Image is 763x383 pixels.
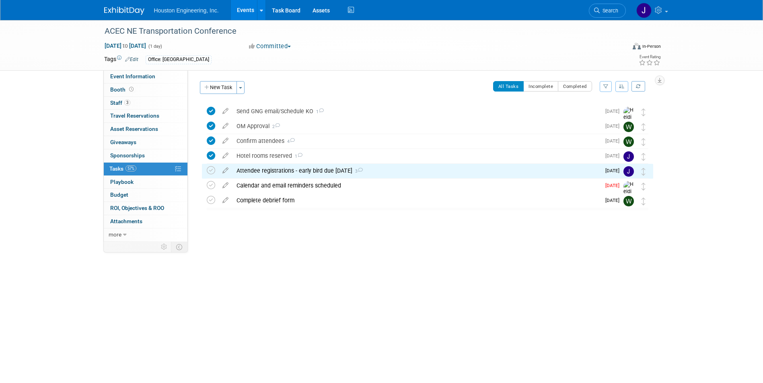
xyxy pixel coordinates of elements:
a: Staff3 [104,97,187,110]
a: Playbook [104,176,187,189]
i: Move task [642,153,646,161]
span: Staff [110,100,130,106]
a: edit [218,108,232,115]
a: Event Information [104,70,187,83]
td: Tags [104,55,138,64]
span: 1 [313,109,324,114]
span: Travel Reservations [110,112,159,119]
span: (1 day) [148,44,162,49]
a: Giveaways [104,136,187,149]
div: ACEC NE Transportation Conference [102,24,614,39]
span: ROI, Objectives & ROO [110,205,164,211]
span: Booth [110,86,135,93]
div: Office: [GEOGRAPHIC_DATA] [146,55,212,64]
div: Hotel rooms reserved [232,149,601,163]
span: [DATE] [605,138,623,144]
img: Jessica Lambrecht [623,151,634,162]
a: Search [589,4,626,18]
button: Completed [558,81,592,92]
a: Booth [104,84,187,96]
button: New Task [200,81,237,94]
img: Jessica Lambrecht [623,166,634,177]
div: Confirm attendees [232,134,601,148]
a: more [104,228,187,241]
i: Move task [642,198,646,205]
span: more [109,231,121,238]
img: Whitaker Thomas [623,136,634,147]
span: Asset Reservations [110,126,158,132]
i: Move task [642,138,646,146]
img: ExhibitDay [104,7,144,15]
span: [DATE] [605,123,623,129]
button: Incomplete [523,81,558,92]
div: Event Rating [639,55,660,59]
div: Attendee registrations - early bird due [DATE] [232,164,601,177]
div: Complete debrief form [232,194,601,207]
button: All Tasks [493,81,524,92]
a: edit [218,152,232,159]
img: Whitaker Thomas [623,122,634,132]
span: [DATE] [605,198,623,203]
span: Giveaways [110,139,136,145]
span: 57% [125,165,136,171]
span: 3 [352,169,363,174]
a: edit [218,197,232,204]
div: Event Format [578,42,661,54]
span: [DATE] [605,168,623,173]
span: [DATE] [605,153,623,159]
a: Refresh [631,81,645,92]
span: 1 [292,154,302,159]
span: [DATE] [605,108,623,114]
img: Heidi Joarnt [623,107,635,135]
div: OM Approval [232,119,601,133]
span: Event Information [110,73,155,79]
i: Move task [642,183,646,190]
i: Move task [642,123,646,131]
span: Budget [110,191,128,198]
span: 4 [284,139,295,144]
a: Tasks57% [104,163,187,175]
a: edit [218,167,232,174]
span: Houston Engineering, Inc. [154,7,219,14]
span: Booth not reserved yet [128,86,135,92]
a: edit [218,182,232,189]
i: Move task [642,168,646,175]
td: Personalize Event Tab Strip [157,242,171,252]
span: Playbook [110,179,134,185]
a: Edit [125,57,138,62]
a: Sponsorships [104,149,187,162]
img: Whitaker Thomas [623,196,634,206]
td: Toggle Event Tabs [171,242,187,252]
a: edit [218,137,232,145]
span: [DATE] [DATE] [104,42,146,49]
img: Jessica Lambrecht [636,3,652,18]
div: Send GNG email/Schedule KO [232,104,601,118]
span: Attachments [110,218,142,224]
a: Asset Reservations [104,123,187,136]
a: edit [218,122,232,130]
a: ROI, Objectives & ROO [104,202,187,215]
div: Calendar and email reminders scheduled [232,179,601,192]
button: Committed [246,42,294,51]
span: Tasks [109,165,136,172]
span: Sponsorships [110,152,145,159]
span: 3 [124,100,130,106]
span: 2 [269,124,280,129]
a: Attachments [104,215,187,228]
i: Move task [642,108,646,116]
a: Travel Reservations [104,110,187,122]
img: Format-Inperson.png [633,43,641,49]
a: Budget [104,189,187,202]
div: In-Person [642,43,661,49]
img: Heidi Joarnt [623,181,635,210]
span: [DATE] [605,183,623,188]
span: Search [600,8,618,14]
span: to [121,43,129,49]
